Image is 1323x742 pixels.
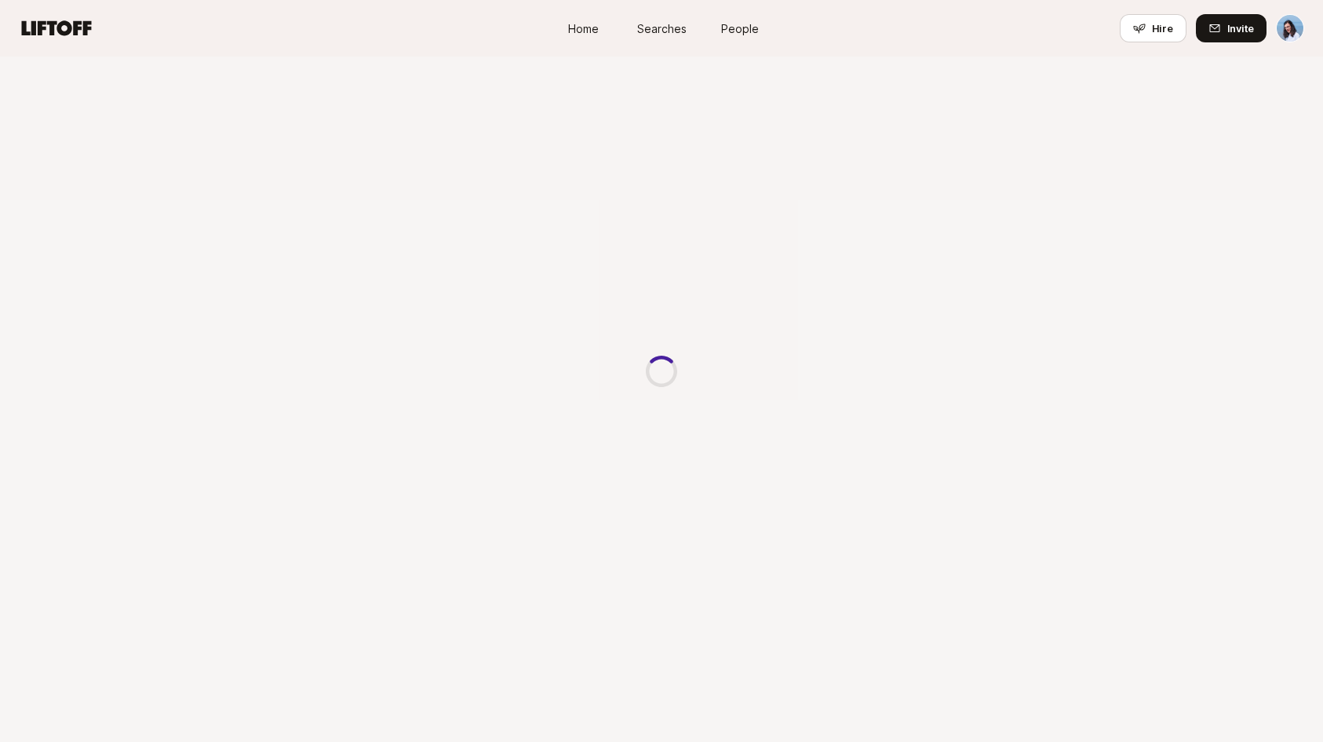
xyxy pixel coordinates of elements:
a: Searches [622,14,701,43]
button: Invite [1196,14,1267,42]
img: Dan Tase [1277,15,1303,42]
a: Home [544,14,622,43]
button: Hire [1120,14,1186,42]
span: People [721,20,759,37]
a: People [701,14,779,43]
button: Dan Tase [1276,14,1304,42]
span: Hire [1152,20,1173,36]
span: Invite [1227,20,1254,36]
span: Home [568,20,599,37]
span: Searches [637,20,687,37]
